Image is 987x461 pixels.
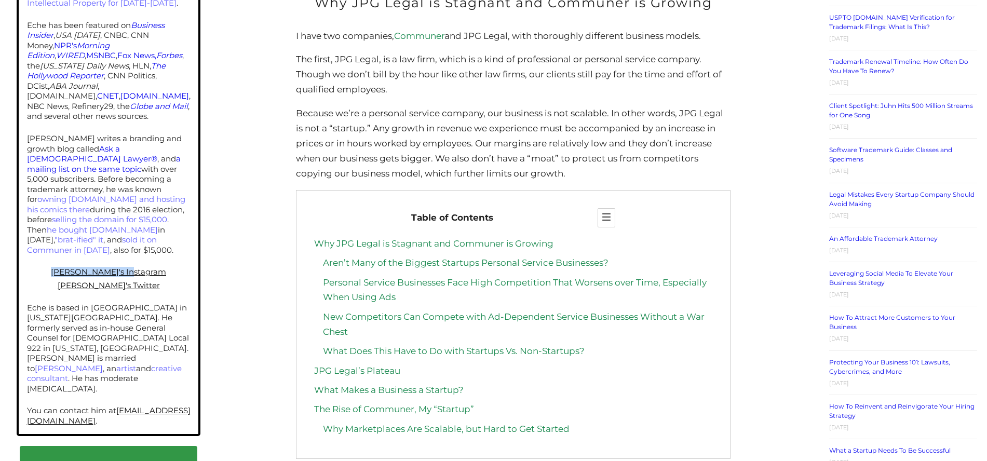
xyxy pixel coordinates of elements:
[97,91,119,101] a: CNET
[829,13,955,31] a: USPTO [DOMAIN_NAME] Verification for Trademark Filings: What Is This?
[27,27,114,35] div: Domain: [DOMAIN_NAME]
[394,31,444,41] a: Communer
[47,225,158,235] a: he bought [DOMAIN_NAME]
[27,154,181,174] a: a mailing list on the same topic
[323,424,570,434] a: Why Marketplaces Are Scalable, but Hard to Get Started
[51,267,166,277] a: [PERSON_NAME]'s Instagram
[27,20,165,40] a: Business Insider
[86,50,116,60] a: MSNBC
[28,60,36,69] img: tab_domain_overview_orange.svg
[27,133,191,255] p: [PERSON_NAME] writes a branding and growth blog called , and with over 5,000 subscribers. Before ...
[829,35,849,42] time: [DATE]
[829,335,849,342] time: [DATE]
[27,61,166,81] a: The Hollywood Reporter
[49,81,98,91] em: ABA Journal
[115,61,175,68] div: Keywords by Traffic
[52,214,167,224] a: selling the domain for $15,000
[829,402,975,419] a: How To Reinvent and Reinvigorate Your Hiring Strategy
[314,404,474,414] a: The Rise of Communer, My “Startup”
[39,61,93,68] div: Domain Overview
[829,269,953,287] a: Leveraging Social Media To Elevate Your Business Strategy
[55,30,100,40] em: USA [DATE]
[829,102,973,119] a: Client Spotlight: Juhn Hits 500 Million Streams for One Song
[829,146,952,163] a: Software Trademark Guide: Classes and Specimens
[829,191,975,208] a: Legal Mistakes Every Startup Company Should Avoid Making
[27,405,191,426] p: You can contact him at .
[411,210,493,225] span: Table of Contents
[116,363,136,373] a: artist
[296,106,730,181] p: Because we’re a personal service company, our business is not scalable. In other words, JPG Legal...
[17,27,25,35] img: website_grey.svg
[314,385,464,395] a: What Makes a Business a Startup?
[829,291,849,298] time: [DATE]
[829,79,849,86] time: [DATE]
[829,314,955,331] a: How To Attract More Customers to Your Business
[829,212,849,219] time: [DATE]
[27,20,191,121] p: Eche has been featured on , , CNBC, CNN Money, , , , , the , HLN, , CNN Politics, DCist, , [DOMAI...
[27,40,110,61] a: NPR'sMorning Edition
[35,363,103,373] a: [PERSON_NAME]
[27,405,191,426] a: [EMAIL_ADDRESS][DOMAIN_NAME]
[58,280,160,290] a: [PERSON_NAME]'s Twitter
[27,144,157,164] a: Ask a [DEMOGRAPHIC_DATA] Lawyer®
[323,346,585,356] a: What Does This Have to Do with Startups Vs. Non-Startups?
[117,50,156,60] a: Fox News,
[27,194,185,214] a: owning [DOMAIN_NAME] and hosting his comics there
[829,123,849,130] time: [DATE]
[829,446,951,454] a: What a Startup Needs To Be Successful
[130,101,188,111] a: Globe and Mail
[314,365,400,376] a: JPG Legal’s Plateau
[103,60,112,69] img: tab_keywords_by_traffic_grey.svg
[829,424,849,431] time: [DATE]
[27,40,110,61] em: Morning Edition
[314,238,553,249] a: Why JPG Legal is Stagnant and Communer is Growing
[27,235,157,255] a: sold it on Communer in [DATE]
[40,61,129,71] em: [US_STATE] Daily News
[829,58,968,75] a: Trademark Renewal Timeline: How Often Do You Have To Renew?
[27,303,191,394] p: Eche is based in [GEOGRAPHIC_DATA] in [US_STATE][GEOGRAPHIC_DATA]. He formerly served as in-house...
[829,235,938,242] a: An Affordable Trademark Attorney
[829,247,849,254] time: [DATE]
[323,257,609,268] a: Aren’t Many of the Biggest Startups Personal Service Businesses?
[829,167,849,174] time: [DATE]
[56,50,85,60] a: WIRED
[296,29,730,44] p: I have two companies, and JPG Legal, with thoroughly different business models.
[156,50,182,60] a: Forbes
[17,17,25,25] img: logo_orange.svg
[27,363,182,384] a: creative consultant
[323,311,705,337] a: New Competitors Can Compete with Ad-Dependent Service Businesses Without a War Chest
[120,91,189,101] a: [DOMAIN_NAME]
[829,358,950,375] a: Protecting Your Business 101: Lawsuits, Cybercrimes, and More
[296,52,730,97] p: The first, JPG Legal, is a law firm, which is a kind of professional or personal service company....
[55,235,103,245] a: "brat-ified" it
[29,17,51,25] div: v 4.0.25
[323,277,707,303] a: Personal Service Businesses Face High Competition That Worsens over Time, Especially When Using Ads
[829,379,849,387] time: [DATE]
